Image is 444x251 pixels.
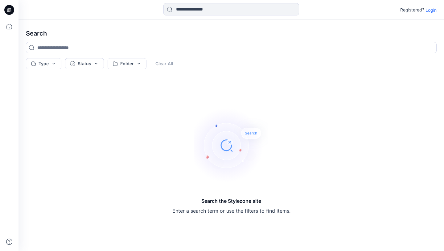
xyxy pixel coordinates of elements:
[194,108,268,182] img: Search the Stylezone site
[172,197,290,205] h5: Search the Stylezone site
[26,58,61,69] button: Type
[425,7,437,13] p: Login
[400,6,424,14] p: Registered?
[21,25,442,42] h4: Search
[108,58,146,69] button: Folder
[172,207,290,215] p: Enter a search term or use the filters to find items.
[65,58,104,69] button: Status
